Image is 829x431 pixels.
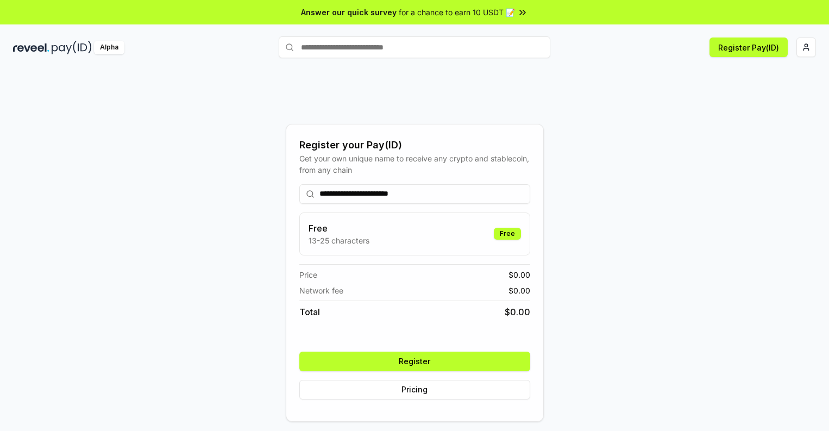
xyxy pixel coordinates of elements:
[94,41,124,54] div: Alpha
[52,41,92,54] img: pay_id
[299,305,320,318] span: Total
[299,138,530,153] div: Register your Pay(ID)
[299,352,530,371] button: Register
[309,222,369,235] h3: Free
[399,7,515,18] span: for a chance to earn 10 USDT 📝
[505,305,530,318] span: $ 0.00
[709,38,788,57] button: Register Pay(ID)
[299,380,530,399] button: Pricing
[508,285,530,296] span: $ 0.00
[299,153,530,176] div: Get your own unique name to receive any crypto and stablecoin, from any chain
[309,235,369,246] p: 13-25 characters
[301,7,397,18] span: Answer our quick survey
[13,41,49,54] img: reveel_dark
[508,269,530,280] span: $ 0.00
[299,285,343,296] span: Network fee
[494,228,521,240] div: Free
[299,269,317,280] span: Price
